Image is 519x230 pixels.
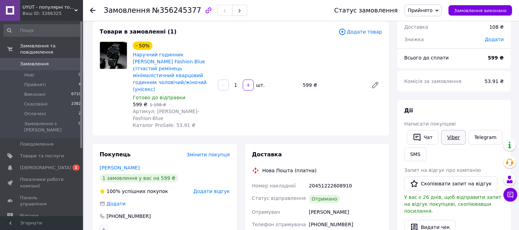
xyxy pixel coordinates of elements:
span: Запит на відгук про компанію [404,167,481,173]
a: Редагувати [368,78,382,92]
span: Показники роботи компанії [20,176,64,189]
span: Замовлення виконано [454,8,507,13]
span: Додати [106,201,126,206]
span: Прийняті [24,82,46,88]
span: Замовлення з [PERSON_NAME] [24,121,78,133]
div: 1 замовлення у вас на 599 ₴ [100,174,178,182]
span: Оплачені [24,111,46,117]
span: Замовлення [104,6,150,15]
a: Наручний годинник [PERSON_NAME] Fashion Blue сітчастий ремінець мінімалістичний кварцовий годинни... [133,52,206,92]
div: Отримано [309,195,340,203]
div: Нова Пошта (платна) [261,167,318,174]
span: Каталог ProSale: 53.91 ₴ [133,122,195,128]
span: Дії [404,107,413,114]
button: Замовлення виконано [448,5,512,16]
span: Прийнято [408,8,433,13]
span: 1 198 ₴ [150,102,166,107]
button: Чат з покупцем [503,188,517,202]
span: 4 [78,82,81,88]
span: 100% [106,188,120,194]
div: шт. [254,82,266,89]
span: Комісія за замовлення [404,79,462,84]
span: Телефон отримувача [252,222,306,227]
div: Повернутися назад [90,7,95,14]
button: Скопіювати запит на відгук [404,176,498,191]
span: Знижка [404,37,424,42]
div: [PHONE_NUMBER] [106,213,151,220]
div: Статус замовлення [334,7,398,14]
span: [DEMOGRAPHIC_DATA] [20,165,71,171]
div: - 50% [133,42,152,50]
span: 0 [78,121,81,133]
span: Додати товар [339,28,382,36]
span: 2382 [71,101,81,107]
span: 0 [78,72,81,78]
a: Viber [441,130,465,145]
span: 1 [73,165,80,171]
input: Пошук [3,24,82,37]
a: Telegram [469,130,502,145]
span: 599 ₴ [133,102,147,107]
span: Змінити покупця [187,152,230,157]
span: Скасовані [24,101,48,107]
span: 2 [78,111,81,117]
span: Доставка [252,151,282,158]
span: Відгуки [20,213,38,219]
span: UYUT - популярні товари преміум якості [22,4,74,10]
img: Наручний годинник Geneva Fashion Blue сітчастий ремінець мінімалістичний кварцовий годинник чолов... [100,42,127,69]
span: Товари в замовленні (1) [100,28,177,35]
button: SMS [404,147,426,161]
span: Додати відгук [193,188,230,194]
span: Статус відправлення [252,195,306,201]
span: №356245377 [152,6,201,15]
b: 599 ₴ [488,55,504,61]
span: Артикул: [PERSON_NAME]-Fashion-Blue [133,109,199,121]
div: [PERSON_NAME] [307,206,383,218]
span: Замовлення та повідомлення [20,43,83,55]
span: Нові [24,72,34,78]
span: Отримувач [252,209,280,215]
div: 20451222608910 [307,180,383,192]
span: 53.91 ₴ [485,79,504,84]
span: 6710 [71,91,81,98]
div: Ваш ID: 3266325 [22,10,83,17]
span: Покупець [100,151,131,158]
span: Готово до відправки [133,95,185,100]
span: Всього до сплати [404,55,449,61]
div: успішних покупок [100,188,168,195]
span: Номер накладної [252,183,296,188]
span: Повідомлення [20,141,54,147]
button: Чат [407,130,438,145]
span: Замовлення [20,61,49,67]
span: Доставка [404,24,428,30]
span: Виконані [24,91,46,98]
span: Панель управління [20,195,64,207]
span: Товари та послуги [20,153,64,159]
a: [PERSON_NAME] [100,165,140,171]
span: Додати [485,37,504,42]
span: Написати покупцеві [404,121,456,127]
span: У вас є 26 днів, щоб відправити запит на відгук покупцеві, скопіювавши посилання. [404,194,501,214]
div: 108 ₴ [485,19,508,35]
div: 599 ₴ [300,80,365,90]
